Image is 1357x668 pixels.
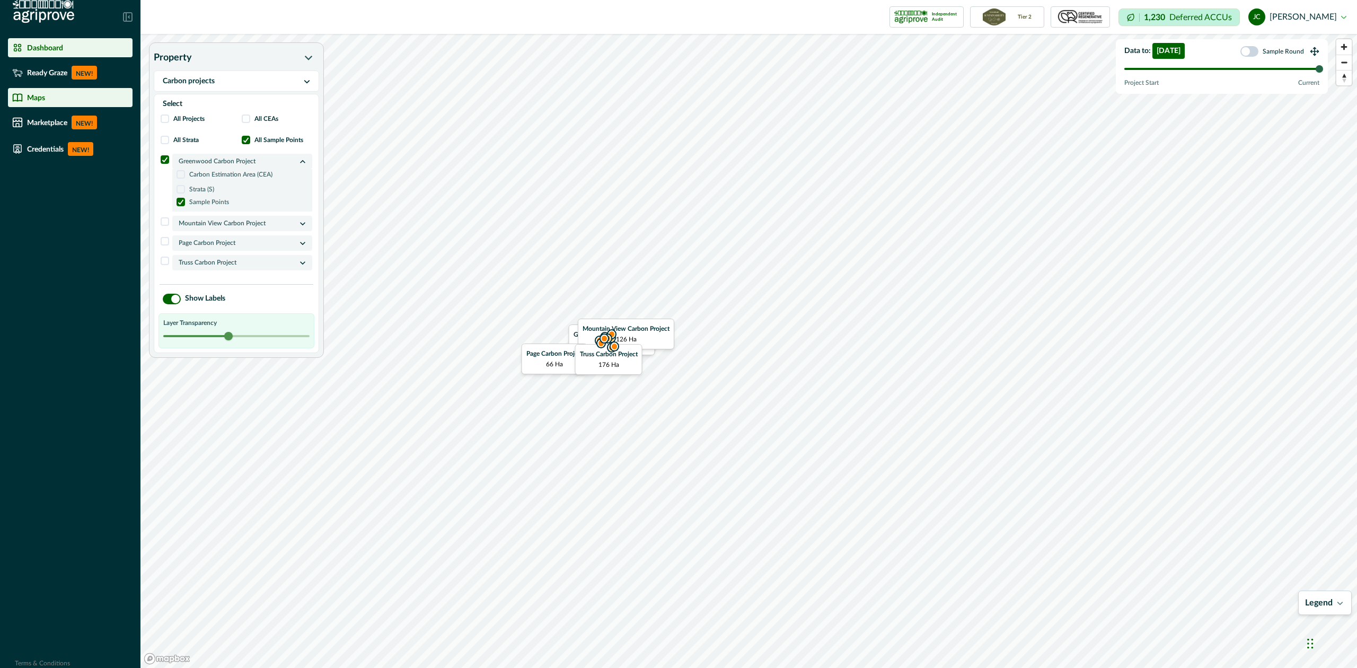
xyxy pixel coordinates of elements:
[1056,8,1104,25] img: certification logo
[15,660,70,666] a: Terms & Conditions
[172,216,312,231] button: Mountain View Carbon Project
[569,324,655,355] div: Map marker
[574,329,650,340] p: Greenwood Carbon Project
[601,331,609,340] div: Map marker
[583,323,669,334] p: Mountain View Carbon Project
[8,88,133,107] a: Maps
[983,8,1005,25] img: certification logo
[154,71,319,92] button: Carbon projects
[8,138,133,160] a: CredentialsNEW!
[575,344,642,375] div: Map marker
[583,334,669,345] p: 126 Ha
[189,197,229,207] p: Sample Points
[27,145,64,153] p: Credentials
[608,328,615,338] div: Map marker
[68,142,93,156] p: NEW!
[179,156,296,166] p: Greenwood Carbon Project
[72,66,97,80] p: NEW!
[1124,78,1159,87] p: Project Start
[173,113,205,124] p: All Projects
[254,113,278,124] p: All CEAs
[163,318,310,328] p: Layer Transparency
[526,359,583,370] p: 66 Ha
[1124,46,1185,57] p: Data to :
[894,8,928,25] img: certification logo
[526,348,583,359] p: Page Carbon Project
[1336,39,1352,55] button: Zoom in
[611,340,618,350] div: Map marker
[1169,13,1232,21] p: Deferred ACCUs
[932,12,959,22] p: Independent Audit
[185,293,225,304] label: Show Labels
[8,38,133,57] a: Dashboard
[1305,597,1333,608] p: Legend
[144,653,190,665] a: Mapbox logo
[1298,78,1319,87] p: Current
[172,154,312,169] button: Greenwood Carbon Project
[580,359,638,370] p: 176 Ha
[179,238,296,248] p: Page Carbon Project
[172,255,312,270] button: Truss Carbon Project
[27,93,45,102] p: Maps
[8,61,133,84] a: Ready GrazeNEW!
[1152,43,1185,59] span: [DATE]
[154,94,319,113] div: Select
[578,319,674,349] div: Map marker
[1307,628,1314,660] div: Drag
[189,184,214,195] p: Strata (S)
[580,349,638,359] p: Truss Carbon Project
[154,51,192,65] p: Property
[1336,70,1352,85] button: Reset bearing to north
[8,111,133,134] a: MarketplaceNEW!
[172,169,312,212] div: Greenwood Carbon Project
[574,340,650,350] p: 88 Ha
[254,135,303,145] p: All Sample Points
[1144,13,1165,22] p: 1,230
[179,257,296,268] p: Truss Carbon Project
[27,118,67,127] p: Marketplace
[1263,47,1304,56] p: Sample Round
[596,335,603,344] div: Map marker
[72,116,97,129] p: NEW!
[179,218,296,228] p: Mountain View Carbon Project
[608,341,615,351] div: Map marker
[27,68,67,77] p: Ready Graze
[597,337,605,347] div: Map marker
[1018,14,1032,20] p: Tier 2
[1336,55,1352,70] button: Zoom out
[189,169,272,180] p: Carbon Estimation Area (CEA)
[140,34,1357,668] canvas: Map
[1248,4,1346,30] button: justin costello[PERSON_NAME]
[522,344,588,374] div: Map marker
[1304,617,1357,668] iframe: Chat Widget
[172,235,312,251] button: Page Carbon Project
[173,135,199,145] p: All Strata
[604,332,611,342] div: Map marker
[601,332,608,342] div: Map marker
[27,43,63,52] p: Dashboard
